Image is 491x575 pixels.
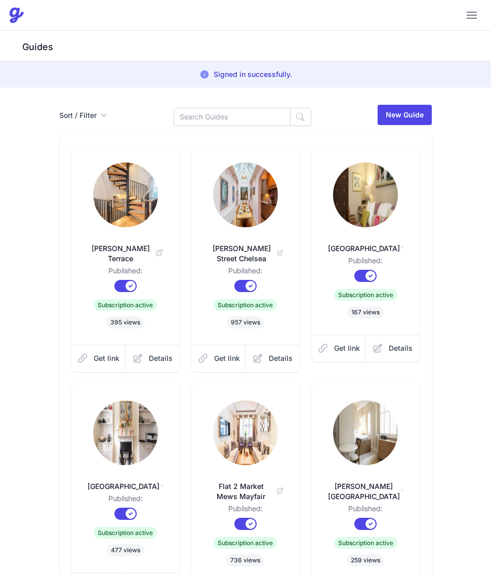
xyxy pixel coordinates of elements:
span: Subscription active [94,299,157,311]
span: 736 views [226,554,264,566]
span: Subscription active [94,527,157,539]
input: Search Guides [174,108,291,126]
img: 9b5v0ir1hdq8hllsqeesm40py5rd [333,162,398,227]
span: Subscription active [214,299,277,311]
dd: Published: [88,266,163,280]
a: Details [126,345,180,372]
a: New Guide [378,105,432,125]
a: Details [245,345,300,372]
span: [PERSON_NAME] Terrace [88,243,163,264]
span: [GEOGRAPHIC_DATA] [328,243,403,254]
dd: Published: [208,266,283,280]
dd: Published: [328,256,403,270]
a: Flat 2 Market Mews Mayfair [208,469,283,504]
span: [GEOGRAPHIC_DATA] [88,481,163,491]
img: hdmgvwaq8kfuacaafu0ghkkjd0oq [93,400,158,465]
span: Details [269,353,293,363]
button: Sort / Filter [59,110,107,120]
span: 957 views [227,316,264,328]
p: Signed in successfully. [214,69,292,79]
img: wq8sw0j47qm6nw759ko380ndfzun [213,162,278,227]
span: Subscription active [214,537,277,549]
img: mtasz01fldrr9v8cnif9arsj44ov [93,162,158,227]
span: 259 views [347,554,384,566]
a: Get link [71,345,126,372]
a: [GEOGRAPHIC_DATA] [88,469,163,494]
span: Flat 2 Market Mews Mayfair [208,481,283,502]
dd: Published: [328,504,403,518]
a: Get link [312,335,366,362]
span: Details [149,353,173,363]
span: Get link [334,343,360,353]
dd: Published: [88,494,163,508]
h3: Guides [20,41,491,53]
a: [PERSON_NAME] Terrace [88,231,163,266]
img: xcoem7jyjxpu3fgtqe3kd93uc2z7 [213,400,278,465]
span: 167 views [347,306,384,318]
span: Subscription active [334,289,397,301]
span: [PERSON_NAME][GEOGRAPHIC_DATA] [328,481,403,502]
span: Subscription active [334,537,397,549]
span: 395 views [106,316,144,328]
a: [PERSON_NAME] Street Chelsea [208,231,283,266]
dd: Published: [208,504,283,518]
span: 477 views [107,544,144,556]
span: Get link [214,353,240,363]
span: Get link [94,353,119,363]
img: Your Company [8,7,24,23]
a: [PERSON_NAME][GEOGRAPHIC_DATA] [328,469,403,504]
img: id17mszkkv9a5w23y0miri8fotce [333,400,398,465]
span: [PERSON_NAME] Street Chelsea [208,243,283,264]
a: Details [365,335,420,362]
a: Get link [191,345,246,372]
span: Details [389,343,413,353]
a: [GEOGRAPHIC_DATA] [328,231,403,256]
